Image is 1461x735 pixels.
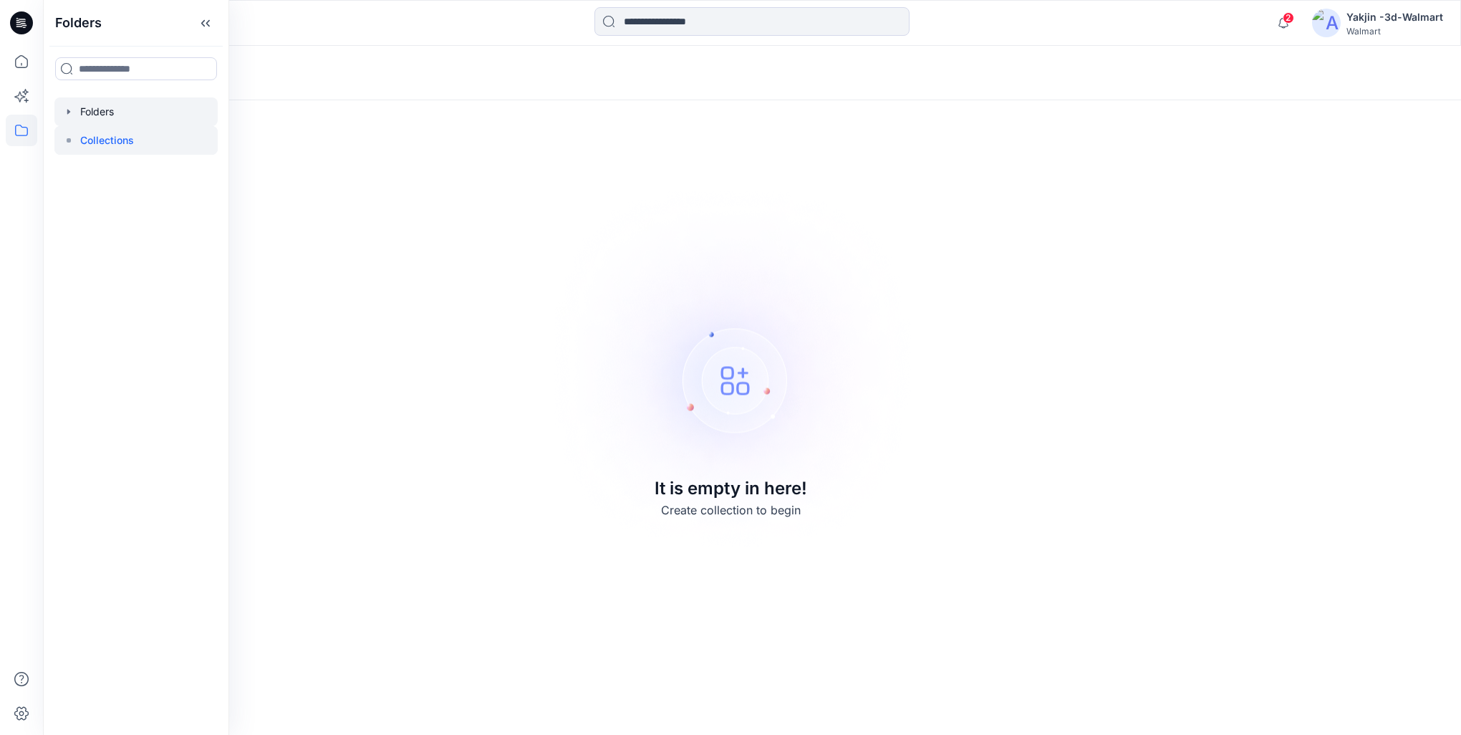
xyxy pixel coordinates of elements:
[1346,9,1443,26] div: Yakjin -3d-Walmart
[661,501,801,518] p: Create collection to begin
[1346,26,1443,37] div: Walmart
[655,475,807,501] p: It is empty in here!
[1283,12,1294,24] span: 2
[531,168,930,568] img: Empty collections page
[1312,9,1341,37] img: avatar
[80,132,134,149] p: Collections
